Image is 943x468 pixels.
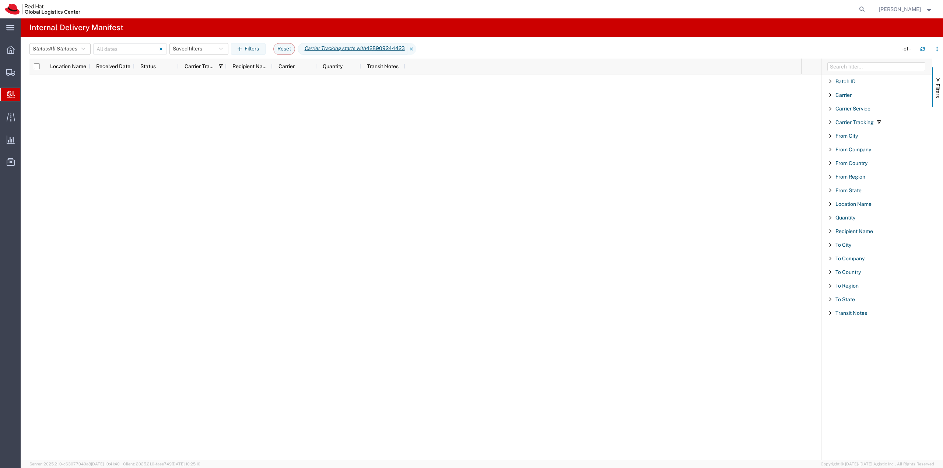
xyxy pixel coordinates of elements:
[835,78,856,84] span: Batch ID
[323,63,343,69] span: Quantity
[879,5,933,14] button: [PERSON_NAME]
[50,63,86,69] span: Location Name
[169,43,228,55] button: Saved filters
[305,45,366,52] i: Carrier Tracking starts with
[835,242,851,248] span: To City
[935,84,941,98] span: Filters
[185,63,215,69] span: Carrier Tracking
[835,133,858,139] span: From City
[835,201,872,207] span: Location Name
[140,63,156,69] span: Status
[298,43,407,55] span: Carrier Tracking starts with 428909244423
[278,63,295,69] span: Carrier
[835,147,871,152] span: From Company
[835,228,873,234] span: Recipient Name
[231,43,266,55] button: Filters
[232,63,270,69] span: Recipient Name
[49,46,77,52] span: All Statuses
[835,106,870,112] span: Carrier Service
[29,462,120,466] span: Server: 2025.21.0-c63077040a8
[879,5,921,13] span: Jason Alexander
[835,256,865,261] span: To Company
[273,43,295,55] button: Reset
[835,92,852,98] span: Carrier
[96,63,130,69] span: Received Date
[835,269,861,275] span: To Country
[835,215,855,221] span: Quantity
[901,45,914,53] div: - of -
[835,160,867,166] span: From Country
[835,283,859,289] span: To Region
[835,296,855,302] span: To State
[91,462,120,466] span: [DATE] 10:41:40
[835,174,865,180] span: From Region
[821,461,934,467] span: Copyright © [DATE]-[DATE] Agistix Inc., All Rights Reserved
[835,187,862,193] span: From State
[821,74,932,460] div: Filter List 18 Filters
[835,119,874,125] span: Carrier Tracking
[29,43,91,55] button: Status:All Statuses
[367,63,399,69] span: Transit Notes
[835,310,867,316] span: Transit Notes
[827,62,925,71] input: Filter Columns Input
[172,462,200,466] span: [DATE] 10:25:10
[123,462,200,466] span: Client: 2025.21.0-faee749
[29,18,123,37] h4: Internal Delivery Manifest
[5,4,80,15] img: logo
